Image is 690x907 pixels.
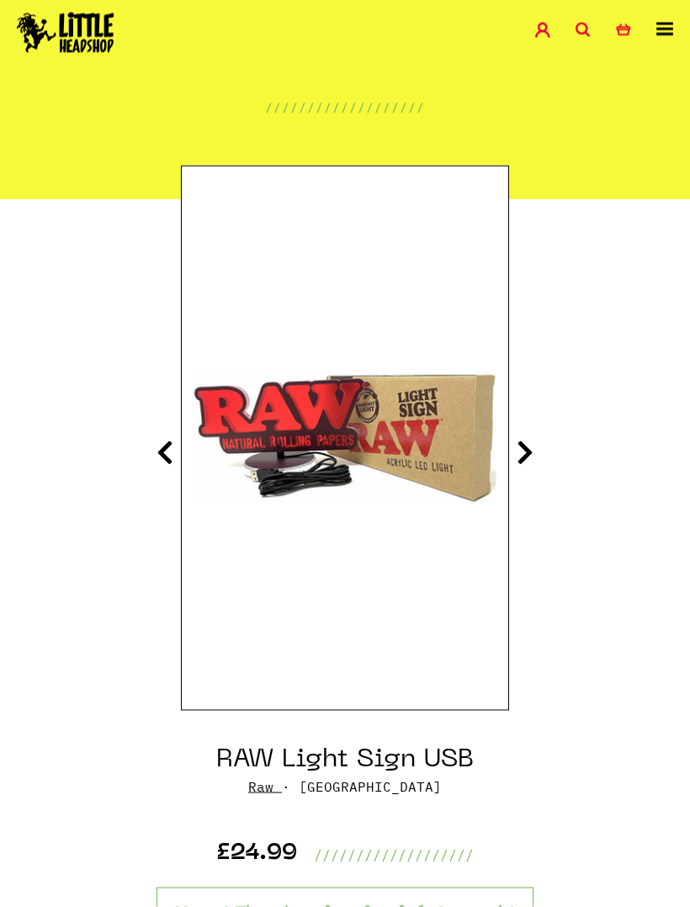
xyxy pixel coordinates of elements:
p: · [GEOGRAPHIC_DATA] [248,776,442,797]
p: /////////////////// [265,96,425,116]
p: /////////////////// [314,845,474,865]
img: RAW Light Sign USB image 2 [182,234,508,643]
h1: RAW Light Sign USB [216,744,474,776]
a: Raw [248,778,273,795]
img: Little Head Shop Logo [17,13,114,53]
p: £24.99 [216,845,297,865]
